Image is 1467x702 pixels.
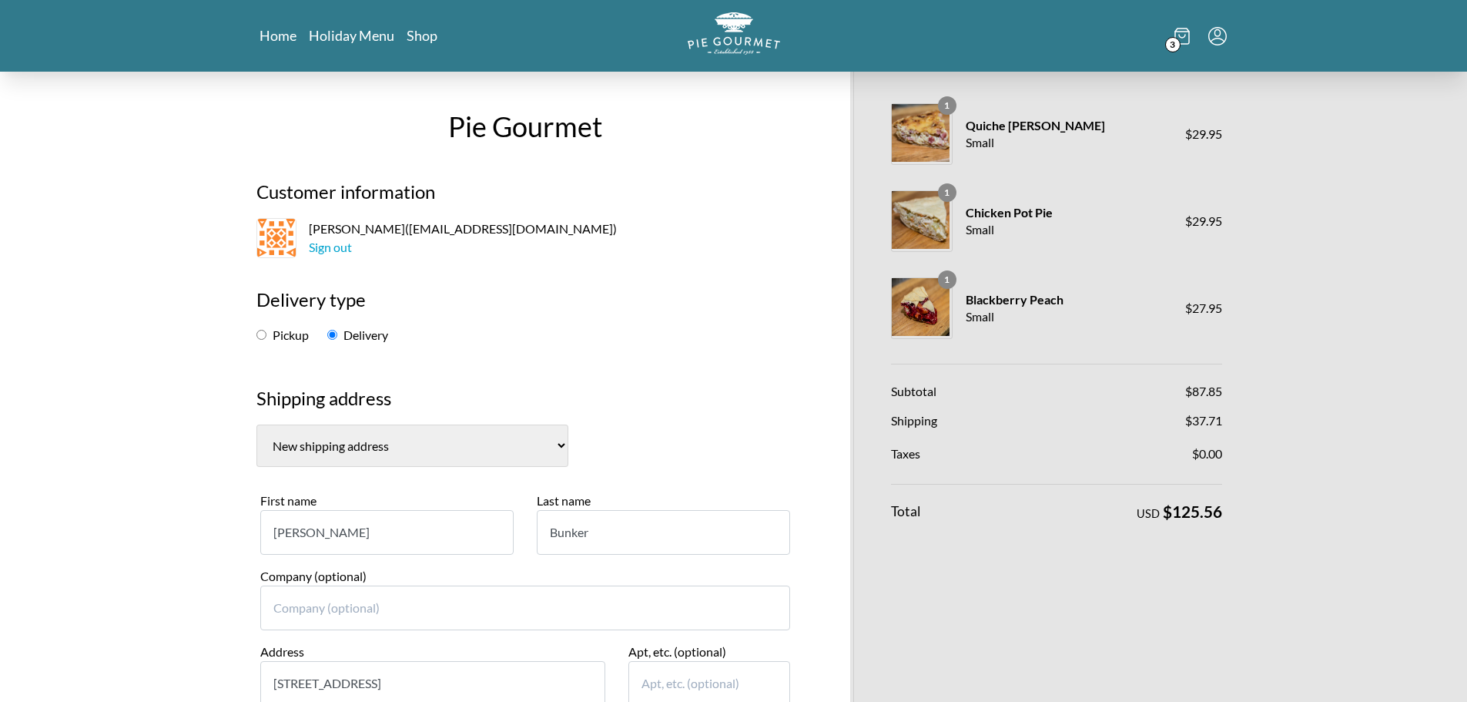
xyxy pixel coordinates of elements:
[688,12,780,59] a: Logo
[537,510,790,555] input: Last name
[309,26,394,45] a: Holiday Menu
[260,644,304,659] label: Address
[1208,27,1227,45] button: Menu
[256,330,266,340] input: Pickup
[327,327,388,342] label: Delivery
[892,191,950,249] img: Chicken Pot Pie
[256,385,794,425] h3: Shipping address
[256,178,794,218] h2: Customer information
[260,569,367,583] label: Company (optional)
[628,644,726,659] label: Apt, etc. (optional)
[892,278,950,336] img: Blackberry Peach
[892,104,950,162] img: Quiche Lorraine
[260,510,514,555] input: First name
[1165,37,1181,52] span: 3
[256,286,794,326] h2: Delivery type
[260,586,790,630] input: Company (optional)
[537,493,591,508] label: Last name
[407,26,437,45] a: Shop
[256,327,309,342] label: Pickup
[327,330,337,340] input: Delivery
[309,220,617,257] span: [PERSON_NAME] ( [EMAIL_ADDRESS][DOMAIN_NAME] )
[260,493,317,508] label: First name
[245,106,806,147] h1: Pie Gourmet
[260,26,296,45] a: Home
[688,12,780,55] img: logo
[938,96,956,115] span: 1
[938,183,956,202] span: 1
[938,270,956,289] span: 1
[309,240,352,254] a: Sign out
